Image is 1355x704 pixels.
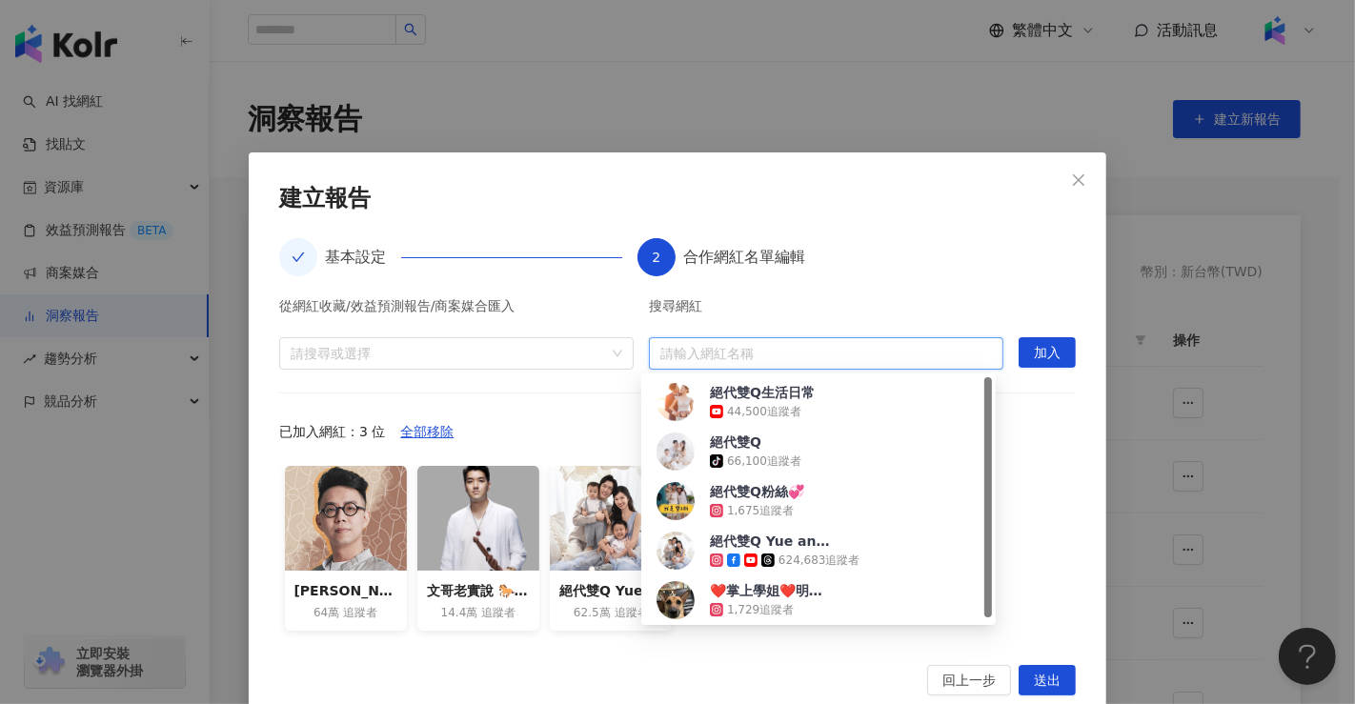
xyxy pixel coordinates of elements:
[710,581,834,600] div: ❤️掌上學姐❤️明珠將將❤️
[727,503,794,519] div: 1,675 追蹤者
[279,416,1076,447] div: 已加入網紅：3 位
[657,581,695,619] img: KOL Avatar
[645,377,992,427] div: 絕代雙Q生活日常
[313,605,339,621] span: 64萬
[441,605,478,621] span: 14.4萬
[657,383,695,421] img: KOL Avatar
[645,427,992,476] div: 絕代雙Q
[294,580,397,601] div: [PERSON_NAME]-命理大師簡少年
[727,453,801,470] div: 66,100 追蹤者
[710,432,761,452] div: 絕代雙Q
[559,580,662,601] div: 絕代雙Q Yue and Wei
[657,432,695,471] img: KOL Avatar
[727,404,801,420] div: 44,500 追蹤者
[325,238,401,276] div: 基本設定
[927,665,1011,695] button: 回上一步
[652,250,660,265] span: 2
[279,183,1076,215] div: 建立報告
[683,238,805,276] div: 合作網紅名單編輯
[645,575,992,625] div: ❤️掌上學姐❤️明珠將將❤️
[657,482,695,520] img: KOL Avatar
[292,251,305,264] span: check
[1034,338,1061,369] span: 加入
[942,666,996,696] span: 回上一步
[727,602,794,618] div: 1,729 追蹤者
[1019,665,1076,695] button: 送出
[385,416,469,447] button: 全部移除
[1019,337,1076,368] button: 加入
[427,580,530,601] div: 文哥老實說 🐎[PERSON_NAME]老師
[649,299,1003,322] div: 搜尋網紅
[1071,172,1086,188] span: close
[710,532,834,551] div: 絕代雙Q Yue and Wei
[657,532,695,570] img: KOL Avatar
[615,605,649,621] span: 追蹤者
[400,417,454,448] span: 全部移除
[481,605,516,621] span: 追蹤者
[279,299,634,322] div: 從網紅收藏/效益預測報告/商案媒合匯入
[710,383,815,402] div: 絕代雙Q生活日常
[645,526,992,575] div: 絕代雙Q Yue and Wei
[645,476,992,526] div: 絕代雙Q粉絲💞
[710,482,804,501] div: 絕代雙Q粉絲💞
[574,605,611,621] span: 62.5萬
[1034,666,1061,696] span: 送出
[343,605,377,621] span: 追蹤者
[779,553,860,569] div: 624,683 追蹤者
[1060,161,1098,199] button: Close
